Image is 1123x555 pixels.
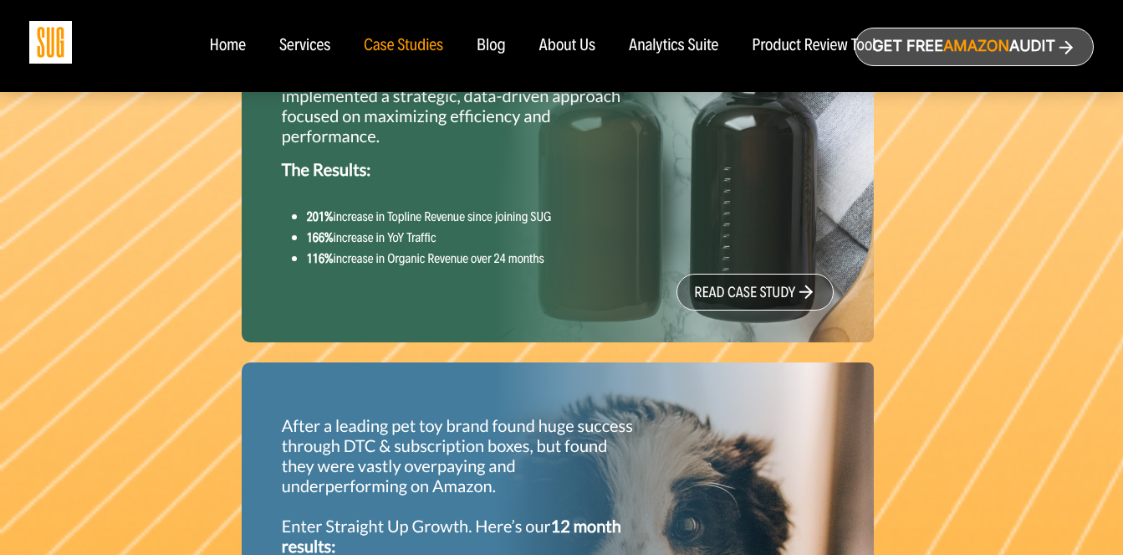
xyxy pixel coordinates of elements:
span: Amazon [943,38,1009,55]
a: Product Review Tool [752,37,875,55]
strong: 201% [307,208,334,224]
a: Get freeAmazonAudit [855,28,1094,66]
strong: The Results: [282,160,371,180]
a: Home [209,37,245,55]
small: increase in Topline Revenue since joining SUG [307,208,552,224]
small: increase in YoY Traffic [307,229,436,245]
a: Blog [477,37,506,55]
a: Services [279,37,330,55]
strong: 166% [307,229,334,245]
small: increase in Organic Revenue over 24 months [307,250,544,266]
a: Case Studies [364,37,443,55]
a: read case study [676,274,834,311]
a: About Us [539,37,596,55]
a: Analytics Suite [629,37,718,55]
img: Sug [29,21,72,64]
strong: 116% [307,250,334,266]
